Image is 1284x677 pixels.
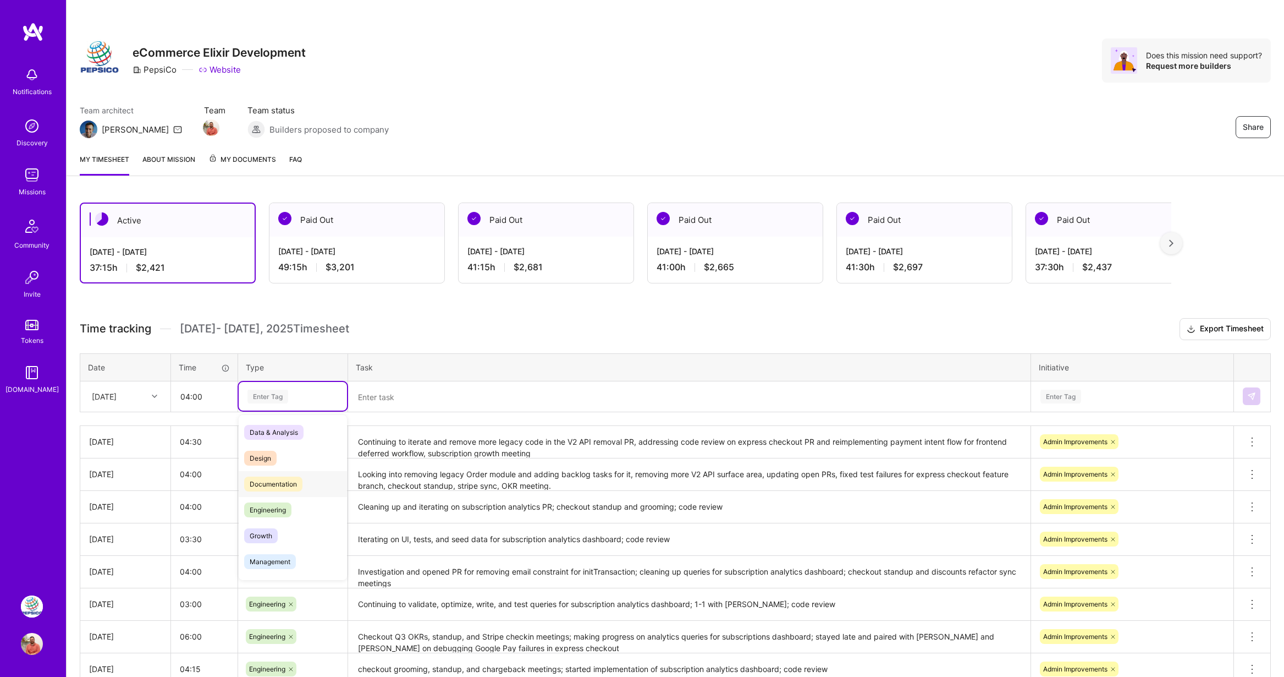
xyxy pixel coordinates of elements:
span: Management [244,554,296,569]
input: HH:MM [171,525,238,554]
th: Date [80,353,171,381]
div: [DOMAIN_NAME] [5,384,59,395]
textarea: Iterating on UI, tests, and seed data for subscription analytics dashboard; code review [349,525,1029,555]
th: Task [348,353,1031,381]
h3: eCommerce Elixir Development [133,46,306,59]
img: teamwork [21,164,43,186]
textarea: Continuing to iterate and remove more legacy code in the V2 API removal PR, addressing code revie... [349,427,1029,457]
div: [DATE] [89,436,162,447]
div: 41:15 h [467,261,625,273]
a: FAQ [289,154,302,176]
a: About Mission [142,154,195,176]
span: Engineering [244,503,291,517]
span: Admin Improvements [1043,665,1107,673]
img: Paid Out [846,212,859,225]
div: 49:15 h [278,261,436,273]
div: 41:00 h [657,261,814,273]
div: [DATE] [89,566,162,577]
img: Team Member Avatar [203,119,219,136]
div: [DATE] [89,631,162,642]
span: Engineering [249,665,285,673]
div: [DATE] - [DATE] [1035,245,1192,257]
input: HH:MM [171,589,238,619]
span: Team status [247,105,389,116]
img: logo [22,22,44,42]
img: Paid Out [278,212,291,225]
div: [DATE] - [DATE] [278,245,436,257]
div: [DATE] - [DATE] [846,245,1003,257]
div: [DATE] - [DATE] [657,245,814,257]
textarea: Continuing to validate, optimize, write, and test queries for subscription analytics dashboard; 1... [349,589,1029,620]
img: bell [21,64,43,86]
span: Builders proposed to company [269,124,389,135]
a: Team Member Avatar [204,118,218,137]
div: Community [14,239,49,251]
img: Submit [1247,392,1256,401]
div: Discovery [16,137,48,149]
i: icon CompanyGray [133,65,141,74]
div: Paid Out [459,203,633,237]
div: [DATE] - [DATE] [90,246,246,258]
img: guide book [21,362,43,384]
a: User Avatar [18,633,46,655]
div: Request more builders [1146,61,1262,71]
input: HH:MM [171,492,238,521]
img: Paid Out [657,212,670,225]
span: Admin Improvements [1043,438,1107,446]
input: HH:MM [171,427,238,456]
div: [DATE] - [DATE] [467,245,625,257]
span: Engineering [249,632,285,641]
span: Engineering [249,600,285,608]
div: Paid Out [648,203,823,237]
span: $3,201 [326,261,355,273]
img: PepsiCo: eCommerce Elixir Development [21,596,43,618]
textarea: Checkout Q3 OKRs, standup, and Stripe checkin meetings; making progress on analytics queries for ... [349,622,1029,652]
div: 37:30 h [1035,261,1192,273]
div: Active [81,204,255,237]
div: Paid Out [837,203,1012,237]
div: 41:30 h [846,261,1003,273]
div: [DATE] [89,598,162,610]
img: Invite [21,266,43,288]
img: Avatar [1111,47,1137,74]
div: 37:15 h [90,262,246,274]
img: Paid Out [1035,212,1048,225]
span: $2,681 [514,261,543,273]
div: Enter Tag [247,388,288,405]
span: Admin Improvements [1043,503,1107,511]
button: Share [1236,116,1271,138]
div: Does this mission need support? [1146,50,1262,61]
span: Admin Improvements [1043,600,1107,608]
a: My Documents [208,154,276,176]
textarea: Investigation and opened PR for removing email constraint for initTransaction; cleaning up querie... [349,557,1029,587]
img: tokens [25,320,38,330]
i: icon Mail [173,125,182,134]
span: Admin Improvements [1043,470,1107,478]
div: Missions [19,186,46,198]
input: HH:MM [171,460,238,489]
span: Team [204,105,225,116]
textarea: Cleaning up and iterating on subscription analytics PR; checkout standup and grooming; code review [349,492,1029,522]
span: Admin Improvements [1043,535,1107,543]
div: Notifications [13,86,52,97]
span: Team architect [80,105,182,116]
div: [DATE] [92,391,117,402]
img: Active [95,212,108,226]
input: HH:MM [172,382,237,411]
span: Admin Improvements [1043,567,1107,576]
span: Time tracking [80,322,151,336]
div: [PERSON_NAME] [102,124,169,135]
th: Type [238,353,348,381]
i: icon Download [1187,324,1195,335]
span: $2,665 [704,261,734,273]
span: $2,437 [1082,261,1112,273]
span: [DATE] - [DATE] , 2025 Timesheet [180,322,349,336]
div: Time [179,362,230,373]
div: Invite [24,288,41,300]
img: User Avatar [21,633,43,655]
i: icon Chevron [152,394,157,399]
input: HH:MM [171,557,238,586]
div: [DATE] [89,533,162,545]
div: Tokens [21,335,43,346]
div: Paid Out [269,203,444,237]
